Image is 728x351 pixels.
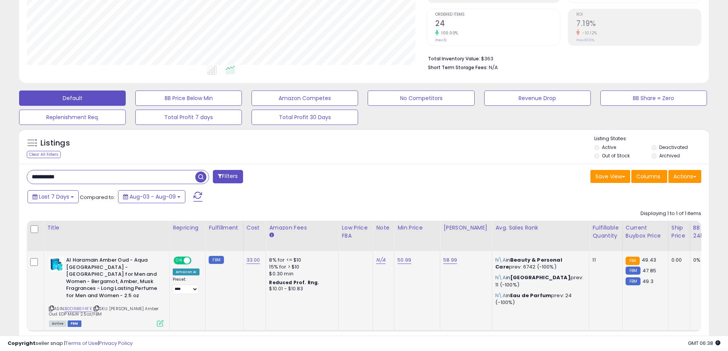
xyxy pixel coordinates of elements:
div: 0% [693,257,718,264]
p: Listing States: [594,135,709,142]
div: Low Price FBA [342,224,370,240]
button: Columns [631,170,667,183]
small: Prev: 8.00% [576,38,594,42]
span: N\A [495,292,506,299]
label: Active [602,144,616,150]
div: 11 [592,257,616,264]
div: Repricing [173,224,202,232]
button: Replenishment Req. [19,110,126,125]
span: ROI [576,13,701,17]
b: Total Inventory Value: [428,55,480,62]
a: 58.99 [443,256,457,264]
div: Amazon Fees [269,224,335,232]
span: 49.3 [642,278,653,285]
button: Amazon Competes [251,91,358,106]
p: in prev: 11 (-100%) [495,274,583,288]
label: Archived [659,152,680,159]
div: Ship Price [671,224,687,240]
div: Cost [246,224,263,232]
button: No Competitors [368,91,474,106]
span: 2025-08-17 06:38 GMT [688,340,720,347]
button: BB Share = Zero [600,91,707,106]
a: Terms of Use [65,340,98,347]
div: Clear All Filters [27,151,61,158]
small: Prev: 12 [435,38,447,42]
span: Ordered Items [435,13,560,17]
h2: 24 [435,19,560,29]
a: B0D9B6Y4FX [65,306,92,312]
span: N/A [489,64,498,71]
button: Save View [590,170,630,183]
div: Current Buybox Price [626,224,665,240]
div: Preset: [173,277,199,294]
small: -10.12% [580,30,597,36]
b: Short Term Storage Fees: [428,64,488,71]
label: Out of Stock [602,152,630,159]
small: FBM [626,267,640,275]
button: Actions [668,170,701,183]
span: N\A [495,256,506,264]
span: Last 7 Days [39,193,69,201]
div: $10.01 - $10.83 [269,286,332,292]
button: Total Profit 7 days [135,110,242,125]
small: FBM [626,277,640,285]
button: Aug-03 - Aug-09 [118,190,185,203]
b: Al Haramain Amber Oud - Aqua [GEOGRAPHIC_DATA] - [GEOGRAPHIC_DATA] for Men and Women - Bergamot, ... [66,257,159,301]
span: FBM [68,320,81,327]
span: Beauty & Personal Care [495,256,562,270]
span: Eau de Parfum [510,292,551,299]
h5: Listings [41,138,70,149]
button: Filters [213,170,243,183]
div: 8% for <= $10 [269,257,332,264]
p: in prev: 24 (-100%) [495,292,583,306]
div: [PERSON_NAME] [443,224,489,232]
div: Amazon AI [173,269,199,275]
div: Fulfillment [209,224,240,232]
span: Columns [636,173,660,180]
span: 47.85 [642,267,656,274]
a: 33.00 [246,256,260,264]
small: Amazon Fees. [269,232,274,239]
strong: Copyright [8,340,36,347]
span: | SKU: [PERSON_NAME] Amber Oud EDP M&W 2.5oz/FBM [49,306,159,317]
button: BB Price Below Min [135,91,242,106]
span: ON [174,257,184,264]
span: Aug-03 - Aug-09 [130,193,176,201]
div: 0.00 [671,257,684,264]
div: Displaying 1 to 1 of 1 items [640,210,701,217]
div: BB Share 24h. [693,224,721,240]
span: N\A [495,274,506,281]
span: [GEOGRAPHIC_DATA] [510,274,571,281]
span: 49.43 [642,256,656,264]
span: Compared to: [80,194,115,201]
img: 41GCy4RESWL._SL40_.jpg [49,257,64,272]
button: Revenue Drop [484,91,591,106]
button: Default [19,91,126,106]
a: N/A [376,256,385,264]
div: ASIN: [49,257,164,326]
small: FBA [626,257,640,265]
div: Title [47,224,166,232]
div: Fulfillable Quantity [592,224,619,240]
div: $0.30 min [269,270,332,277]
p: in prev: 6742 (-100%) [495,257,583,270]
a: 50.99 [397,256,411,264]
div: Note [376,224,391,232]
div: Avg. Sales Rank [495,224,586,232]
button: Last 7 Days [28,190,79,203]
span: All listings currently available for purchase on Amazon [49,320,66,327]
small: FBM [209,256,224,264]
div: seller snap | | [8,340,133,347]
div: Min Price [397,224,437,232]
span: OFF [190,257,203,264]
a: Privacy Policy [99,340,133,347]
button: Total Profit 30 Days [251,110,358,125]
div: 15% for > $10 [269,264,332,270]
b: Reduced Prof. Rng. [269,279,319,286]
label: Deactivated [659,144,688,150]
h2: 7.19% [576,19,701,29]
small: 100.00% [439,30,458,36]
li: $363 [428,53,696,63]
